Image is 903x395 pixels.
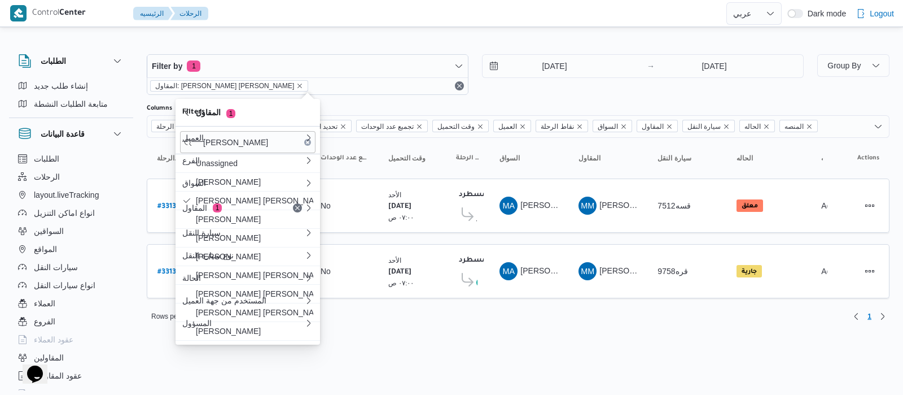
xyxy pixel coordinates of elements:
[157,203,184,211] b: # 331392
[520,266,652,275] span: [PERSON_NAME] [PERSON_NAME]
[14,77,129,95] button: إنشاء طلب جديد
[852,2,898,25] button: Logout
[581,262,594,280] span: MM
[14,294,129,312] button: العملاء
[459,191,523,199] b: فرونت دور مسطرد
[388,154,426,163] span: وقت التحميل
[14,150,129,168] button: الطلبات
[41,54,66,68] h3: الطلبات
[356,120,428,132] span: تجميع عدد الوحدات
[361,120,414,133] span: تجميع عدد الوحدات
[861,197,879,215] button: Actions
[806,123,813,130] button: Remove المنصه from selection in this group
[133,7,173,20] button: الرئيسيه
[34,333,73,346] span: عقود العملاء
[498,120,517,133] span: العميل
[732,149,805,167] button: الحاله
[723,123,730,130] button: Remove سيارة النقل from selection in this group
[34,79,88,93] span: إنشاء طلب جديد
[620,123,627,130] button: Remove السواق from selection in this group
[170,7,208,20] button: الرحلات
[340,123,347,130] button: Remove تحديد النطاق الجغرافى from selection in this group
[453,79,466,93] button: Remove
[416,123,423,130] button: Remove تجميع عدد الوحدات from selection in this group
[151,310,206,323] span: Rows per page : 10
[520,201,652,210] span: [PERSON_NAME] [PERSON_NAME]
[744,120,761,133] span: الحاله
[578,197,597,215] div: Muhammad Mahmood Ahmad Msaaod
[495,149,563,167] button: السواق
[14,258,129,276] button: سيارات النقل
[18,127,124,141] button: قاعدة البيانات
[739,120,775,132] span: الحاله
[737,199,763,212] span: معلق
[151,120,201,132] span: رقم الرحلة
[483,55,611,77] input: Press the down key to open a popover containing a calendar.
[653,149,721,167] button: سيارة النقل
[10,5,27,21] img: X8yXhbKr1z7QwAAAABJRU5ErkJggg==
[857,154,879,163] span: Actions
[296,83,303,89] button: remove selected entity
[459,257,523,264] b: فرونت دور مسطرد
[849,310,863,323] button: Previous page
[388,214,414,221] small: ٠٧:٠٠ ص
[867,310,871,323] span: 1
[147,55,468,77] button: Filter by1 active filters
[647,62,655,70] div: →
[598,120,618,133] span: السواق
[155,81,294,91] span: المقاول: [PERSON_NAME] [PERSON_NAME]
[657,201,690,210] span: قسه7512
[157,154,182,163] span: رقم الرحلة; Sorted in descending order
[503,197,515,215] span: MA
[581,197,594,215] span: MM
[742,268,757,275] b: جارية
[14,240,129,258] button: المواقع
[150,80,308,92] span: المقاول: محمد محمود احمد مسعود
[499,197,518,215] div: Mahmood Abadalltaif Muhammad Shhatah
[817,54,889,77] button: Group By
[304,139,311,146] button: Clear input
[152,59,182,73] span: Filter by
[657,267,687,276] span: قره9758
[14,186,129,204] button: layout.liveTracking
[574,149,642,167] button: المقاول
[147,310,224,323] button: Rows per page:10
[874,122,883,131] button: Open list of options
[34,97,108,111] span: متابعة الطلبات النشطة
[499,262,518,280] div: Muhammad Ala Abadallah Abad Albast
[541,120,573,133] span: نقاط الرحلة
[599,266,731,275] span: [PERSON_NAME] [PERSON_NAME]
[576,123,583,130] button: Remove نقاط الرحلة from selection in this group
[519,123,526,130] button: Remove العميل from selection in this group
[658,55,770,77] input: Press the down key to open a popover containing a calendar.
[14,312,129,331] button: الفروع
[503,262,515,280] span: MA
[34,279,95,292] span: انواع سيارات النقل
[14,331,129,349] button: عقود العملاء
[157,198,184,214] a: #331392
[388,279,414,287] small: ٠٧:٠٠ ص
[34,188,99,202] span: layout.liveTracking
[34,369,82,383] span: عقود المقاولين
[536,120,588,132] span: نقاط الرحلة
[14,204,129,222] button: انواع اماكن التنزيل
[682,120,735,132] span: سيارة النقل
[14,168,129,186] button: الرحلات
[157,268,183,276] b: # 331391
[821,201,844,210] span: Admin
[687,120,721,133] span: سيارة النقل
[14,222,129,240] button: السواقين
[388,268,411,276] b: [DATE]
[499,154,520,163] span: السواق
[9,77,133,118] div: الطلبات
[14,367,129,385] button: عقود المقاولين
[34,170,60,184] span: الرحلات
[784,120,804,133] span: المنصه
[157,264,183,279] a: #331391
[578,262,597,280] div: Muhammad Mahmood Ahmad Msaaod
[817,149,827,167] button: المنصه
[779,120,818,132] span: المنصه
[437,120,475,133] span: وقت التحميل
[34,224,64,238] span: السواقين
